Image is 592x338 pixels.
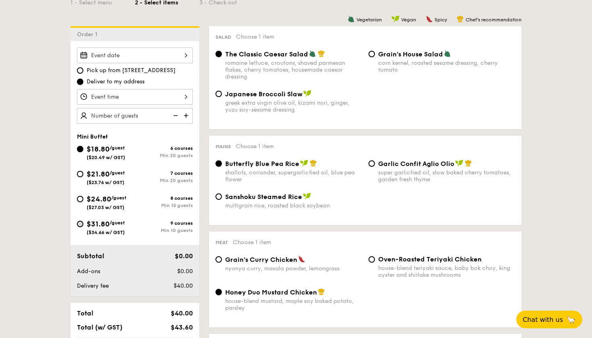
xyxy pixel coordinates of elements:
div: corn kernel, roasted sesame dressing, cherry tomato [378,60,515,73]
div: house-blend teriyaki sauce, baby bok choy, king oyster and shiitake mushrooms [378,265,515,278]
div: house-blend mustard, maple soy baked potato, parsley [225,298,362,311]
input: Grain's Curry Chickennyonya curry, masala powder, lemongrass [215,256,222,263]
button: Chat with us🦙 [516,311,582,328]
span: $40.00 [174,282,193,289]
span: Total (w/ GST) [77,323,122,331]
span: ($20.49 w/ GST) [87,155,125,160]
img: icon-chef-hat.a58ddaea.svg [457,15,464,23]
input: $21.80/guest($23.76 w/ GST)7 coursesMin 20 guests [77,171,83,177]
span: /guest [110,145,125,151]
span: Mains [215,144,231,149]
img: icon-add.58712e84.svg [181,108,193,123]
input: Oven-Roasted Teriyaki Chickenhouse-blend teriyaki sauce, baby bok choy, king oyster and shiitake ... [368,256,375,263]
div: nyonya curry, masala powder, lemongrass [225,265,362,272]
input: Event date [77,48,193,63]
span: Add-ons [77,268,100,275]
input: Event time [77,89,193,105]
input: Garlic Confit Aglio Oliosuper garlicfied oil, slow baked cherry tomatoes, garden fresh thyme [368,160,375,167]
img: icon-spicy.37a8142b.svg [426,15,433,23]
span: Sanshoku Steamed Rice [225,193,302,201]
span: $0.00 [177,268,193,275]
input: Grain's House Saladcorn kernel, roasted sesame dressing, cherry tomato [368,51,375,57]
span: $24.80 [87,195,111,203]
input: $31.80/guest($34.66 w/ GST)9 coursesMin 10 guests [77,221,83,227]
span: $31.80 [87,220,110,228]
span: Salad [215,34,231,40]
input: Pick up from [STREET_ADDRESS] [77,67,83,74]
span: Grain's House Salad [378,50,443,58]
input: $24.80/guest($27.03 w/ GST)8 coursesMin 15 guests [77,196,83,202]
input: $18.80/guest($20.49 w/ GST)6 coursesMin 20 guests [77,146,83,152]
div: 9 courses [135,220,193,226]
div: 8 courses [135,195,193,201]
div: Min 10 guests [135,228,193,233]
span: Japanese Broccoli Slaw [225,90,302,98]
input: Butterfly Blue Pea Riceshallots, coriander, supergarlicfied oil, blue pea flower [215,160,222,167]
span: ($34.66 w/ GST) [87,230,125,235]
img: icon-reduce.1d2dbef1.svg [169,108,181,123]
span: Spicy [435,17,447,23]
input: The Classic Caesar Saladromaine lettuce, croutons, shaved parmesan flakes, cherry tomatoes, house... [215,51,222,57]
span: Mini Buffet [77,133,108,140]
span: $18.80 [87,145,110,153]
img: icon-chef-hat.a58ddaea.svg [318,50,325,57]
img: icon-vegan.f8ff3823.svg [303,90,311,97]
input: Sanshoku Steamed Ricemultigrain rice, roasted black soybean [215,193,222,200]
div: super garlicfied oil, slow baked cherry tomatoes, garden fresh thyme [378,169,515,183]
span: $21.80 [87,170,110,178]
img: icon-chef-hat.a58ddaea.svg [465,160,472,167]
span: Vegan [401,17,416,23]
img: icon-vegetarian.fe4039eb.svg [444,50,451,57]
img: icon-chef-hat.a58ddaea.svg [318,288,325,295]
span: Total [77,309,93,317]
input: Deliver to my address [77,79,83,85]
span: /guest [111,195,126,201]
div: multigrain rice, roasted black soybean [225,202,362,209]
span: Pick up from [STREET_ADDRESS] [87,66,176,75]
img: icon-vegan.f8ff3823.svg [391,15,399,23]
span: Meat [215,240,228,245]
span: The Classic Caesar Salad [225,50,308,58]
div: Min 15 guests [135,203,193,208]
span: Choose 1 item [236,143,274,150]
div: 6 courses [135,145,193,151]
div: Min 20 guests [135,153,193,158]
span: $0.00 [175,252,193,260]
span: $40.00 [171,309,193,317]
img: icon-spicy.37a8142b.svg [298,255,305,263]
span: Chat with us [523,316,563,323]
span: $43.60 [171,323,193,331]
span: Choose 1 item [236,33,274,40]
div: 7 courses [135,170,193,176]
span: Chef's recommendation [466,17,522,23]
div: greek extra virgin olive oil, kizami nori, ginger, yuzu soy-sesame dressing [225,100,362,113]
img: icon-vegan.f8ff3823.svg [303,193,311,200]
img: icon-chef-hat.a58ddaea.svg [310,160,317,167]
span: Garlic Confit Aglio Olio [378,160,454,168]
span: Subtotal [77,252,104,260]
span: Choose 1 item [233,239,271,246]
span: Vegetarian [356,17,382,23]
input: Honey Duo Mustard Chickenhouse-blend mustard, maple soy baked potato, parsley [215,289,222,295]
span: ($27.03 w/ GST) [87,205,124,210]
span: 🦙 [566,315,576,324]
span: Oven-Roasted Teriyaki Chicken [378,255,482,263]
input: Japanese Broccoli Slawgreek extra virgin olive oil, kizami nori, ginger, yuzu soy-sesame dressing [215,91,222,97]
img: icon-vegetarian.fe4039eb.svg [348,15,355,23]
span: Honey Duo Mustard Chicken [225,288,317,296]
input: Number of guests [77,108,193,124]
div: romaine lettuce, croutons, shaved parmesan flakes, cherry tomatoes, housemade caesar dressing [225,60,362,80]
div: shallots, coriander, supergarlicfied oil, blue pea flower [225,169,362,183]
img: icon-vegan.f8ff3823.svg [300,160,308,167]
span: Butterfly Blue Pea Rice [225,160,299,168]
span: Deliver to my address [87,78,145,86]
img: icon-vegan.f8ff3823.svg [455,160,463,167]
span: ($23.76 w/ GST) [87,180,124,185]
span: /guest [110,170,125,176]
img: icon-vegetarian.fe4039eb.svg [309,50,316,57]
div: Min 20 guests [135,178,193,183]
span: Grain's Curry Chicken [225,256,297,263]
span: Delivery fee [77,282,109,289]
span: /guest [110,220,125,226]
span: Order 1 [77,31,101,38]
